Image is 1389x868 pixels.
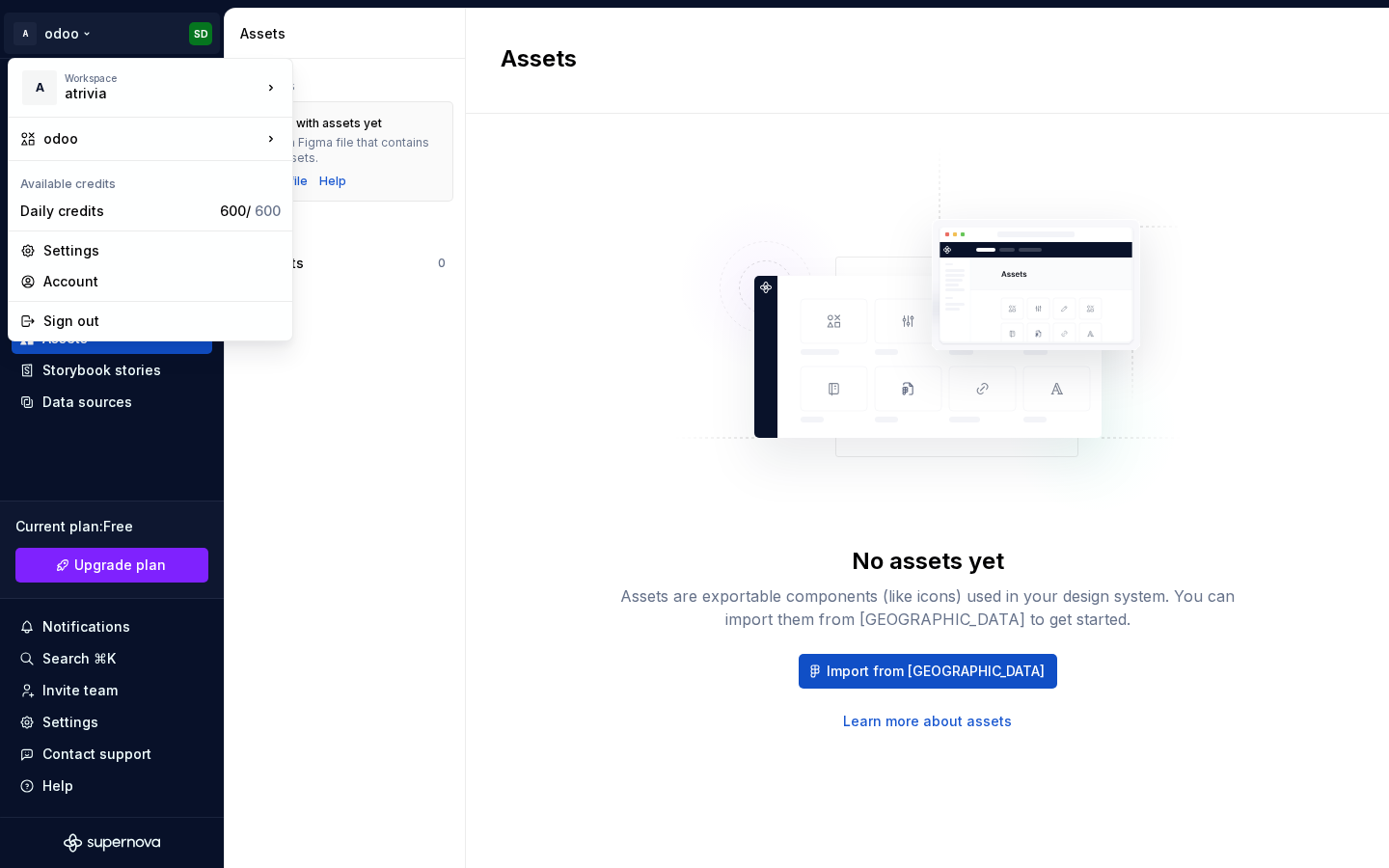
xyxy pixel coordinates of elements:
div: Daily credits [20,202,212,221]
span: 600 [255,203,281,219]
div: Workspace [65,72,261,84]
div: Available credits [13,165,288,196]
div: odoo [43,129,261,149]
div: Settings [43,241,281,260]
div: Account [43,272,281,291]
span: 600 / [220,203,281,219]
div: atrivia [65,84,229,103]
div: Sign out [43,312,281,331]
div: A [22,70,57,105]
